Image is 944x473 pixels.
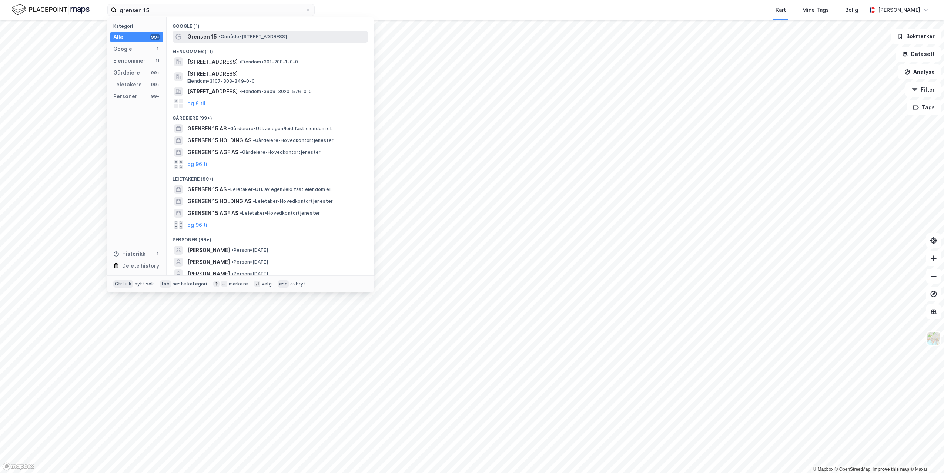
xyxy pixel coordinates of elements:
span: GRENSEN 15 AS [187,185,227,194]
div: Personer (99+) [167,231,374,244]
span: [STREET_ADDRESS] [187,69,365,78]
span: Leietaker • Hovedkontortjenester [253,198,333,204]
div: Personer [113,92,137,101]
span: • [239,89,241,94]
span: GRENSEN 15 AGF AS [187,209,238,218]
span: Gårdeiere • Hovedkontortjenester [253,138,334,143]
div: 1 [154,46,160,52]
div: Eiendommer [113,56,145,65]
div: Historikk [113,249,145,258]
span: • [228,126,230,131]
span: Gårdeiere • Hovedkontortjenester [240,149,321,155]
span: Leietaker • Hovedkontortjenester [240,210,320,216]
button: Filter [905,82,941,97]
span: • [240,210,242,216]
span: [STREET_ADDRESS] [187,87,238,96]
div: Alle [113,33,123,42]
span: • [218,34,221,39]
div: Gårdeiere (99+) [167,109,374,123]
span: [PERSON_NAME] [187,269,230,278]
input: Søk på adresse, matrikkel, gårdeiere, leietakere eller personer [117,4,305,16]
span: • [231,271,234,277]
span: Eiendom • 3909-3020-576-0-0 [239,89,312,95]
div: 99+ [150,82,160,87]
div: Google [113,44,132,53]
button: Datasett [896,47,941,62]
span: Gårdeiere • Utl. av egen/leid fast eiendom el. [228,126,332,132]
img: logo.f888ab2527a4732fd821a326f86c7f29.svg [12,3,90,16]
div: Bolig [845,6,858,14]
span: [PERSON_NAME] [187,258,230,267]
div: 99+ [150,93,160,99]
div: Gårdeiere [113,68,140,77]
span: GRENSEN 15 AGF AS [187,148,238,157]
span: Eiendom • 3107-303-349-0-0 [187,78,255,84]
div: Google (1) [167,17,374,31]
span: Grensen 15 [187,32,217,41]
span: [STREET_ADDRESS] [187,57,238,66]
div: neste kategori [173,281,207,287]
div: markere [229,281,248,287]
a: Mapbox [813,467,833,472]
div: Leietakere [113,80,142,89]
img: Z [927,331,941,345]
span: • [240,149,242,155]
span: Område • [STREET_ADDRESS] [218,34,287,40]
span: GRENSEN 15 AS [187,124,227,133]
div: tab [160,280,171,288]
span: Person • [DATE] [231,247,268,253]
span: [PERSON_NAME] [187,246,230,255]
span: Person • [DATE] [231,259,268,265]
span: Leietaker • Utl. av egen/leid fast eiendom el. [228,186,332,192]
span: GRENSEN 15 HOLDING AS [187,197,251,206]
div: Leietakere (99+) [167,170,374,183]
div: esc [278,280,289,288]
div: Ctrl + k [113,280,133,288]
button: og 8 til [187,99,205,108]
div: Kategori [113,23,163,29]
span: • [239,59,241,64]
span: • [253,198,255,204]
button: Analyse [898,64,941,79]
span: • [231,259,234,265]
button: Bokmerker [891,29,941,44]
div: avbryt [290,281,305,287]
iframe: Chat Widget [907,437,944,473]
a: OpenStreetMap [835,467,871,472]
div: 99+ [150,34,160,40]
div: 11 [154,58,160,64]
div: 99+ [150,70,160,76]
div: Kart [776,6,786,14]
button: Tags [907,100,941,115]
a: Mapbox homepage [2,462,35,471]
div: Eiendommer (11) [167,43,374,56]
span: • [228,186,230,192]
button: og 96 til [187,221,209,229]
a: Improve this map [873,467,909,472]
div: Delete history [122,261,159,270]
div: [PERSON_NAME] [878,6,920,14]
span: Eiendom • 301-208-1-0-0 [239,59,298,65]
span: Person • [DATE] [231,271,268,277]
div: 1 [154,251,160,257]
span: • [231,247,234,253]
span: • [253,138,255,143]
span: GRENSEN 15 HOLDING AS [187,136,251,145]
div: Mine Tags [802,6,829,14]
button: og 96 til [187,160,209,169]
div: nytt søk [135,281,154,287]
div: velg [262,281,272,287]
